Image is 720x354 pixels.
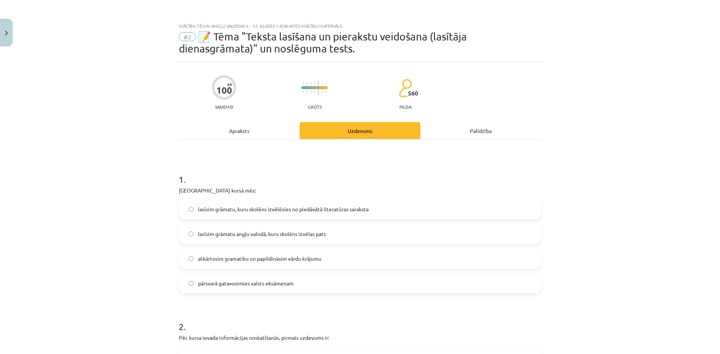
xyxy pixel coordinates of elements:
div: 100 [216,85,232,96]
img: students-c634bb4e5e11cddfef0936a35e636f08e4e9abd3cc4e673bd6f9a4125e45ecb1.svg [399,79,412,97]
div: Uzdevums [300,122,420,139]
img: icon-short-line-57e1e144782c952c97e751825c79c345078a6d821885a25fce030b3d8c18986b.svg [322,91,322,93]
img: icon-short-line-57e1e144782c952c97e751825c79c345078a6d821885a25fce030b3d8c18986b.svg [303,82,304,84]
h1: 2 . [179,308,541,332]
img: icon-short-line-57e1e144782c952c97e751825c79c345078a6d821885a25fce030b3d8c18986b.svg [322,82,322,84]
span: lasīsim grāmatu, kuru skolēns izvēlēsies no piedāvātā literatūras saraksta [198,205,369,213]
img: icon-short-line-57e1e144782c952c97e751825c79c345078a6d821885a25fce030b3d8c18986b.svg [314,82,315,84]
p: Grūts [308,104,322,109]
input: pārsvarā gatavosimies valsts eksāmenam [189,281,193,286]
span: 560 [408,90,418,97]
img: icon-short-line-57e1e144782c952c97e751825c79c345078a6d821885a25fce030b3d8c18986b.svg [307,82,307,84]
span: 📝 Tēma "Teksta lasīšana un pierakstu veidošana (lasītāja dienasgrāmata)" un noslēguma tests. [179,30,467,55]
img: icon-long-line-d9ea69661e0d244f92f715978eff75569469978d946b2353a9bb055b3ed8787d.svg [318,81,319,95]
img: icon-close-lesson-0947bae3869378f0d4975bcd49f059093ad1ed9edebbc8119c70593378902aed.svg [5,31,8,36]
span: pārsvarā gatavosimies valsts eksāmenam [198,279,294,287]
p: [GEOGRAPHIC_DATA] kursā mēs: [179,187,541,194]
span: lasīsim grāmatu angļu valodā, kuru skolēns izvēlas pats [198,230,326,238]
h1: 1 . [179,161,541,184]
span: atkārtosim gramatiku un papildināsim vārdu krājumu [198,255,321,263]
span: #2 [179,32,196,41]
p: Saņemsi [212,104,236,109]
img: icon-short-line-57e1e144782c952c97e751825c79c345078a6d821885a25fce030b3d8c18986b.svg [303,91,304,93]
div: Mācību tēma: Angļu valodas ii - 12. klases 1.ieskaites mācību materiāls [179,23,541,28]
input: atkārtosim gramatiku un papildināsim vārdu krājumu [189,256,193,261]
span: XP [227,82,232,87]
p: Pēc kursa ievada informācijas noskatīšanās, pirmais uzdevums ir: [179,334,541,342]
p: pilda [399,104,411,109]
input: lasīsim grāmatu angļu valodā, kuru skolēns izvēlas pats [189,232,193,236]
img: icon-short-line-57e1e144782c952c97e751825c79c345078a6d821885a25fce030b3d8c18986b.svg [314,91,315,93]
img: icon-short-line-57e1e144782c952c97e751825c79c345078a6d821885a25fce030b3d8c18986b.svg [307,91,307,93]
input: lasīsim grāmatu, kuru skolēns izvēlēsies no piedāvātā literatūras saraksta [189,207,193,212]
div: Palīdzība [420,122,541,139]
div: Apraksts [179,122,300,139]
